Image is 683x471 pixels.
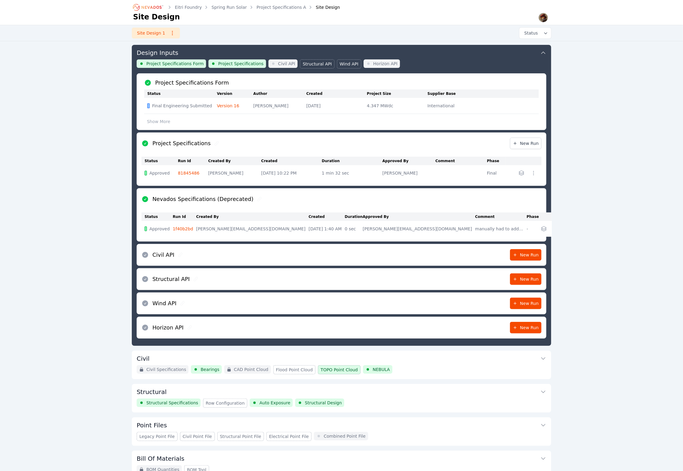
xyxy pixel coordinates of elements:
[137,45,546,59] button: Design Inputs
[305,400,342,406] span: Structural Design
[133,2,340,12] nav: Breadcrumb
[220,433,261,439] span: Structural Point File
[196,212,308,221] th: Created By
[373,61,398,67] span: Horizon API
[137,454,185,463] h3: Bill Of Materials
[208,165,261,181] td: [PERSON_NAME]
[303,61,332,67] span: Structural API
[527,212,539,221] th: Phase
[137,354,149,363] h3: Civil
[152,323,184,332] h2: Horizon API
[137,451,546,465] button: Bill Of Materials
[382,157,435,165] th: Approved By
[513,140,539,146] span: New Run
[475,226,524,232] div: manually had to add epsg zones - consider preliminary until PDP can auto-fetch
[306,98,367,114] td: [DATE]
[142,212,173,221] th: Status
[146,366,186,372] span: Civil Specifications
[322,170,379,176] div: 1 min 32 sec
[538,13,548,22] img: eth0.lo@gmail.com
[527,221,539,237] td: -
[257,4,306,10] a: Project Specifications A
[367,98,428,114] td: 4.347 MWdc
[146,61,204,67] span: Project Specifications Form
[144,116,173,127] button: Show More
[183,433,212,439] span: Civil Point File
[306,89,367,98] th: Created
[218,61,264,67] span: Project Specifications
[259,400,290,406] span: Auto Exposure
[201,366,219,372] span: Bearings
[152,299,176,308] h2: Wind API
[149,226,170,232] span: Approved
[217,103,239,108] a: Version 16
[510,273,541,285] a: New Run
[146,400,198,406] span: Structural Specifications
[234,366,268,372] span: CAD Point Cloud
[510,298,541,309] a: New Run
[132,28,180,38] a: Site Design 1
[132,351,551,379] div: CivilCivil SpecificationsBearingsCAD Point CloudFlood Point CloudTOPO Point CloudNEBULA
[253,98,306,114] td: [PERSON_NAME]
[513,252,539,258] span: New Run
[276,367,313,373] span: Flood Point Cloud
[308,221,345,237] td: [DATE] 1:40 AM
[196,221,308,237] td: [PERSON_NAME][EMAIL_ADDRESS][DOMAIN_NAME]
[133,12,180,22] h1: Site Design
[208,157,261,165] th: Created By
[510,322,541,333] a: New Run
[340,61,358,67] span: Wind API
[147,103,212,109] div: Final Engineering Submitted
[132,384,551,413] div: StructuralStructural SpecificationsRow ConfigurationAuto ExposureStructural Design
[137,351,546,365] button: Civil
[435,157,487,165] th: Comment
[152,139,211,148] h2: Project Specifications
[367,89,428,98] th: Project Size
[137,388,167,396] h3: Structural
[487,170,502,176] div: Final
[475,212,527,221] th: Comment
[178,171,199,175] a: 81845486
[428,89,488,98] th: Supplier Base
[152,251,174,259] h2: Civil API
[132,45,551,346] div: Design InputsProject Specifications FormProject SpecificationsCivil APIStructural APIWind APIHori...
[149,170,170,176] span: Approved
[152,195,253,203] h2: Nevados Specifications (Deprecated)
[513,325,539,331] span: New Run
[139,433,175,439] span: Legacy Point File
[513,300,539,306] span: New Run
[137,417,546,432] button: Point Files
[428,98,488,114] td: International
[253,89,306,98] th: Author
[308,212,345,221] th: Created
[345,212,363,221] th: Duration
[175,4,202,10] a: Eitri Foundry
[173,212,196,221] th: Run Id
[510,138,541,149] a: New Run
[144,89,217,98] th: Status
[345,226,360,232] div: 0 sec
[269,433,309,439] span: Electrical Point File
[487,157,505,165] th: Phase
[363,221,475,237] td: [PERSON_NAME][EMAIL_ADDRESS][DOMAIN_NAME]
[152,275,190,283] h2: Structural API
[178,157,208,165] th: Run Id
[132,417,551,446] div: Point FilesLegacy Point FileCivil Point FileStructural Point FileElectrical Point FileCombined Po...
[382,165,435,181] td: [PERSON_NAME]
[307,4,340,10] div: Site Design
[324,433,365,439] span: Combined Point File
[322,157,382,165] th: Duration
[261,165,322,181] td: [DATE] 10:22 PM
[142,157,178,165] th: Status
[522,30,538,36] span: Status
[261,157,322,165] th: Created
[519,28,551,38] button: Status
[206,400,245,406] span: Row Configuration
[363,212,475,221] th: Approved By
[212,4,247,10] a: Spring Run Solar
[173,226,193,231] a: 1f40b2bd
[373,366,390,372] span: NEBULA
[137,421,167,429] h3: Point Files
[155,78,229,87] h2: Project Specifications Form
[321,367,358,373] span: TOPO Point Cloud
